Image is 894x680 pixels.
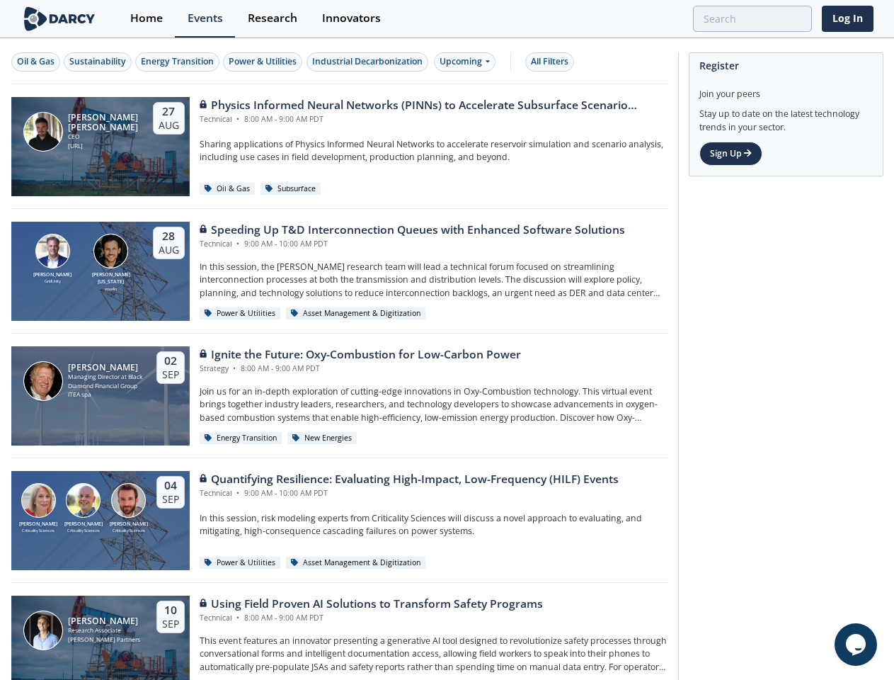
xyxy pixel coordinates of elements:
a: Susan Ginsburg [PERSON_NAME] Criticality Sciences Ben Ruddell [PERSON_NAME] Criticality Sciences ... [11,471,668,570]
div: Power & Utilities [229,55,297,68]
div: Speeding Up T&D Interconnection Queues with Enhanced Software Solutions [200,222,625,239]
div: [PERSON_NAME] [68,363,144,373]
img: Luigi Montana [93,234,128,268]
div: [PERSON_NAME] Partners [68,635,140,645]
div: Criticality Sciences [61,528,106,533]
div: Join your peers [699,78,873,101]
div: Technical 8:00 AM - 9:00 AM PDT [200,114,668,125]
div: Home [130,13,163,24]
a: Brian Fitzsimons [PERSON_NAME] GridUnity Luigi Montana [PERSON_NAME][US_STATE] envelio 28 Aug Spe... [11,222,668,321]
div: Register [699,53,873,78]
div: Sep [162,618,179,630]
div: [PERSON_NAME] [30,271,74,279]
a: Patrick Imeson [PERSON_NAME] Managing Director at Black Diamond Financial Group ITEA spa 02 Sep I... [11,346,668,446]
div: ITEA spa [68,390,144,399]
div: Criticality Sciences [106,528,151,533]
img: Patrick Imeson [23,361,63,401]
iframe: chat widget [835,623,880,666]
div: Upcoming [434,52,495,72]
div: Stay up to date on the latest technology trends in your sector. [699,101,873,134]
div: 02 [162,354,179,368]
div: Oil & Gas [200,183,256,195]
span: • [234,613,242,623]
div: Strategy 8:00 AM - 9:00 AM PDT [200,363,521,375]
div: 10 [162,603,179,618]
p: Join us for an in-depth exploration of cutting-edge innovations in Oxy-Combustion technology. Thi... [200,385,668,424]
img: Brian Fitzsimons [35,234,70,268]
img: Ben Ruddell [66,483,101,518]
button: Energy Transition [135,52,219,72]
div: Technical 9:00 AM - 10:00 AM PDT [200,488,619,499]
img: Susan Ginsburg [21,483,56,518]
div: Research [248,13,297,24]
span: • [231,363,239,373]
a: Ruben Rodriguez Torrado [PERSON_NAME] [PERSON_NAME] CEO [URL] 27 Aug Physics Informed Neural Netw... [11,97,668,196]
div: All Filters [531,55,568,68]
div: Using Field Proven AI Solutions to Transform Safety Programs [200,596,543,613]
div: envelio [89,286,133,292]
button: Power & Utilities [223,52,302,72]
div: Sep [162,368,179,381]
p: In this session, risk modeling experts from Criticality Sciences will discuss a novel approach to... [200,512,668,538]
button: Oil & Gas [11,52,60,72]
button: All Filters [525,52,574,72]
div: CEO [68,132,140,142]
div: Innovators [322,13,381,24]
button: Industrial Decarbonization [306,52,428,72]
div: Physics Informed Neural Networks (PINNs) to Accelerate Subsurface Scenario Analysis [200,97,668,114]
div: 04 [162,479,179,493]
div: [PERSON_NAME] [106,521,151,528]
div: [PERSON_NAME] [16,521,62,528]
div: Oil & Gas [17,55,55,68]
div: Industrial Decarbonization [312,55,423,68]
span: • [234,488,242,498]
button: Sustainability [64,52,132,72]
div: 28 [159,229,179,244]
img: Ruben Rodriguez Torrado [23,112,63,152]
div: Research Associate [68,626,140,635]
div: Aug [159,119,179,132]
div: Sustainability [69,55,126,68]
div: Technical 9:00 AM - 10:00 AM PDT [200,239,625,250]
p: In this session, the [PERSON_NAME] research team will lead a technical forum focused on streamlin... [200,261,668,300]
div: Criticality Sciences [16,528,62,533]
div: Sep [162,493,179,506]
div: GridUnity [30,278,74,284]
p: This event features an innovator presenting a generative AI tool designed to revolutionize safety... [200,635,668,674]
div: [PERSON_NAME] [61,521,106,528]
div: Energy Transition [200,432,282,445]
div: Events [188,13,223,24]
span: • [234,114,242,124]
div: [PERSON_NAME] [PERSON_NAME] [68,113,140,132]
div: [URL] [68,142,140,151]
a: Log In [822,6,873,32]
input: Advanced Search [693,6,812,32]
div: Ignite the Future: Oxy-Combustion for Low-Carbon Power [200,346,521,363]
div: New Energies [287,432,357,445]
div: 27 [159,105,179,119]
div: Subsurface [260,183,321,195]
span: • [234,239,242,249]
div: Quantifying Resilience: Evaluating High-Impact, Low-Frequency (HILF) Events [200,471,619,488]
div: [PERSON_NAME][US_STATE] [89,271,133,286]
img: Juan Mayol [23,611,63,650]
div: Technical 8:00 AM - 9:00 AM PDT [200,613,543,624]
a: Sign Up [699,142,762,166]
div: Power & Utilities [200,307,281,320]
div: Aug [159,244,179,256]
div: [PERSON_NAME] [68,616,140,626]
div: Asset Management & Digitization [286,307,426,320]
div: Asset Management & Digitization [286,557,426,569]
div: Energy Transition [141,55,214,68]
div: Power & Utilities [200,557,281,569]
img: Ross Dakin [111,483,146,518]
div: Managing Director at Black Diamond Financial Group [68,373,144,390]
img: logo-wide.svg [21,6,98,31]
p: Sharing applications of Physics Informed Neural Networks to accelerate reservoir simulation and s... [200,138,668,164]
